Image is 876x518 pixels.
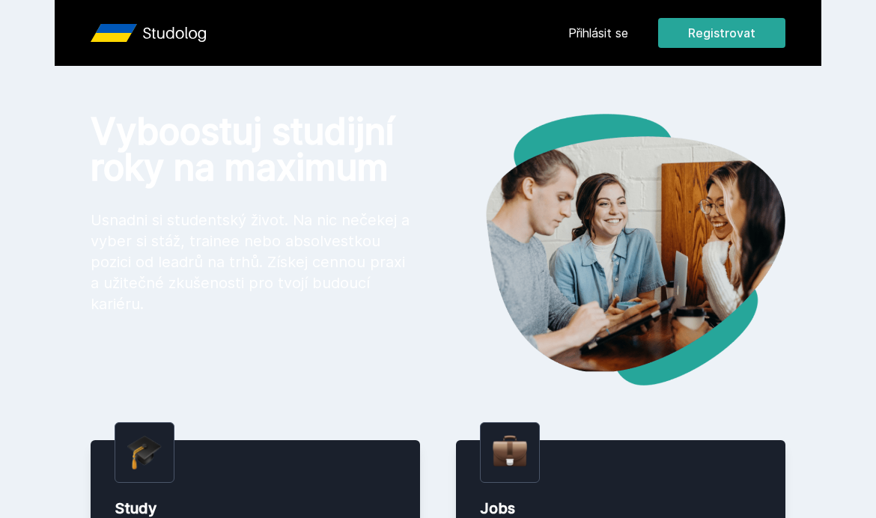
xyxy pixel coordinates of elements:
[658,18,785,48] button: Registrovat
[91,114,414,186] h1: Vyboostuj studijní roky na maximum
[127,435,162,470] img: graduation-cap.png
[438,114,785,386] img: hero.png
[91,210,414,314] p: Usnadni si studentský život. Na nic nečekej a vyber si stáž, trainee nebo absolvestkou pozici od ...
[568,24,628,42] a: Přihlásit se
[493,432,527,470] img: briefcase.png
